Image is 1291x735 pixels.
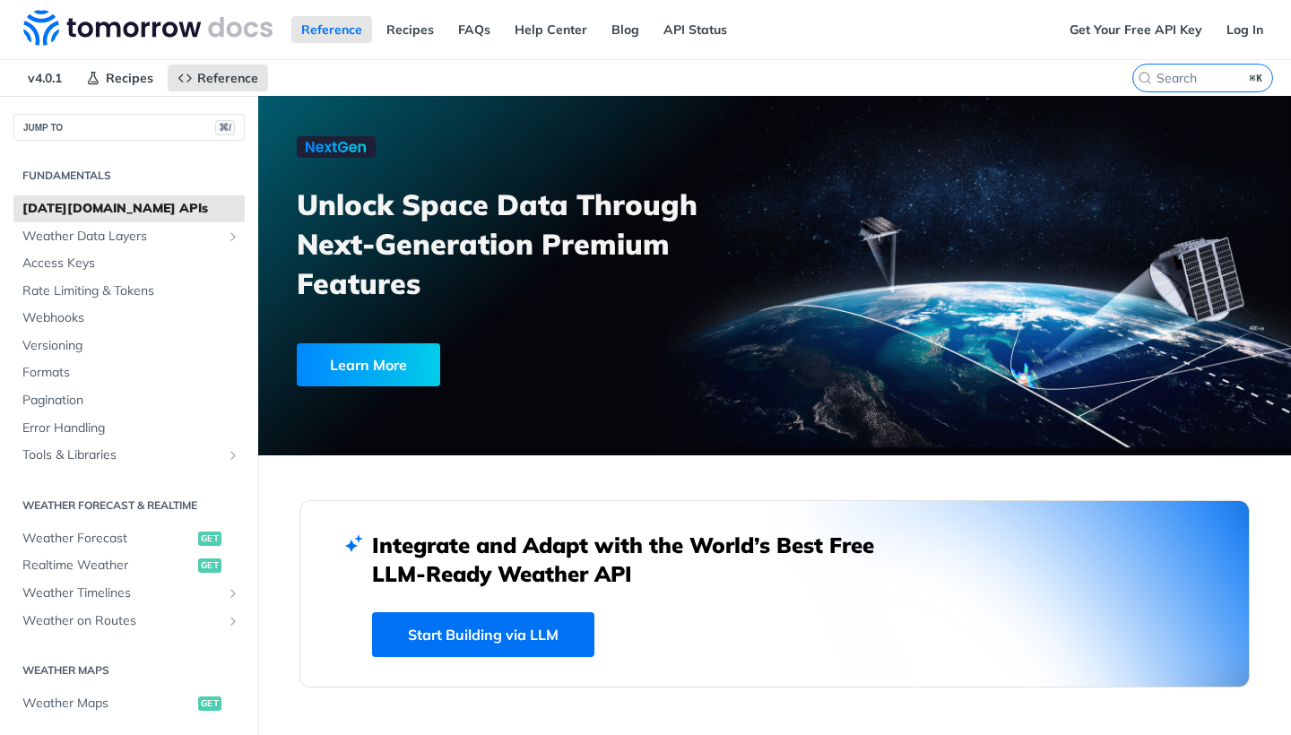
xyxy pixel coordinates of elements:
span: Weather Data Layers [22,228,221,246]
a: Formats [13,359,245,386]
a: Versioning [13,333,245,359]
h2: Fundamentals [13,168,245,184]
span: Realtime Weather [22,557,194,575]
a: Pagination [13,387,245,414]
img: NextGen [297,136,376,158]
span: get [198,558,221,573]
h2: Weather Maps [13,662,245,679]
span: Access Keys [22,255,240,272]
a: Rate Limiting & Tokens [13,278,245,305]
h2: Weather Forecast & realtime [13,497,245,514]
a: Realtime Weatherget [13,552,245,579]
span: Webhooks [22,309,240,327]
a: API Status [654,16,737,43]
span: v4.0.1 [18,65,72,91]
span: get [198,532,221,546]
a: Reference [291,16,372,43]
button: Show subpages for Weather Data Layers [226,229,240,244]
a: Error Handling [13,415,245,442]
button: JUMP TO⌘/ [13,114,245,141]
a: Reference [168,65,268,91]
a: [DATE][DOMAIN_NAME] APIs [13,195,245,222]
a: Log In [1217,16,1273,43]
span: Weather Maps [22,695,194,713]
a: Start Building via LLM [372,612,594,657]
span: ⌘/ [215,120,235,135]
span: Weather Forecast [22,530,194,548]
a: Webhooks [13,305,245,332]
span: Tools & Libraries [22,446,221,464]
a: Blog [602,16,649,43]
a: Get Your Free API Key [1060,16,1212,43]
svg: Search [1138,71,1152,85]
a: Tools & LibrariesShow subpages for Tools & Libraries [13,442,245,469]
span: Rate Limiting & Tokens [22,282,240,300]
span: Formats [22,364,240,382]
span: Weather on Routes [22,612,221,630]
a: Weather Forecastget [13,525,245,552]
a: FAQs [448,16,500,43]
button: Show subpages for Tools & Libraries [226,448,240,463]
a: Learn More [297,343,695,386]
button: Show subpages for Weather Timelines [226,586,240,601]
span: Recipes [106,70,153,86]
span: Error Handling [22,419,240,437]
kbd: ⌘K [1245,69,1268,87]
a: Access Keys [13,250,245,277]
span: Reference [197,70,258,86]
a: Recipes [76,65,163,91]
a: Weather on RoutesShow subpages for Weather on Routes [13,608,245,635]
img: Tomorrow.io Weather API Docs [23,10,273,46]
div: Learn More [297,343,440,386]
h2: Integrate and Adapt with the World’s Best Free LLM-Ready Weather API [372,531,901,588]
span: Pagination [22,392,240,410]
a: Weather Data LayersShow subpages for Weather Data Layers [13,223,245,250]
a: Weather Mapsget [13,690,245,717]
span: Versioning [22,337,240,355]
span: [DATE][DOMAIN_NAME] APIs [22,200,240,218]
span: get [198,696,221,711]
a: Weather TimelinesShow subpages for Weather Timelines [13,580,245,607]
a: Recipes [377,16,444,43]
a: Help Center [505,16,597,43]
span: Weather Timelines [22,584,221,602]
button: Show subpages for Weather on Routes [226,614,240,628]
h3: Unlock Space Data Through Next-Generation Premium Features [297,185,794,303]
